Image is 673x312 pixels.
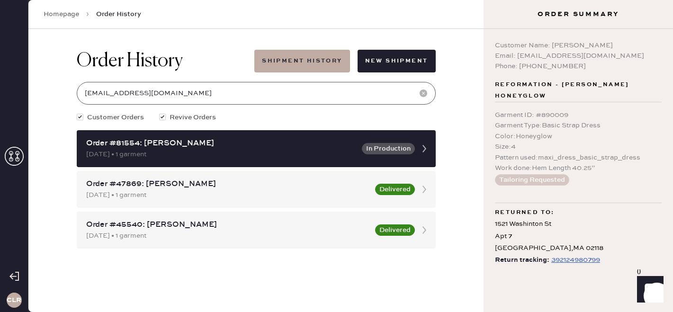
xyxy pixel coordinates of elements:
[495,174,569,186] button: Tailoring Requested
[495,40,662,51] div: Customer Name: [PERSON_NAME]
[495,61,662,71] div: Phone: [PHONE_NUMBER]
[484,9,673,19] h3: Order Summary
[86,219,369,231] div: Order #45540: [PERSON_NAME]
[254,50,350,72] button: Shipment History
[495,51,662,61] div: Email: [EMAIL_ADDRESS][DOMAIN_NAME]
[495,131,662,142] div: Color : Honeyglow
[495,218,662,254] div: 1521 Washinton St Apt 7 [GEOGRAPHIC_DATA] , MA 02118
[86,231,369,241] div: [DATE] • 1 garment
[495,120,662,131] div: Garment Type : Basic Strap Dress
[551,254,600,266] div: https://www.fedex.com/apps/fedextrack/?tracknumbers=392124980799&cntry_code=US
[86,138,356,149] div: Order #81554: [PERSON_NAME]
[495,110,662,120] div: Garment ID : # 890009
[7,297,21,303] h3: CLR
[86,149,356,160] div: [DATE] • 1 garment
[86,190,369,200] div: [DATE] • 1 garment
[375,184,415,195] button: Delivered
[549,254,600,266] a: 392124980799
[96,9,141,19] span: Order History
[495,163,662,173] div: Work done : Hem Length 40.25”
[495,152,662,163] div: Pattern used : maxi_dress_basic_strap_dress
[87,112,144,123] span: Customer Orders
[628,269,669,310] iframe: Front Chat
[77,50,183,72] h1: Order History
[375,224,415,236] button: Delivered
[495,79,662,102] span: Reformation - [PERSON_NAME] Honeyglow
[495,207,555,218] span: Returned to:
[86,178,369,190] div: Order #47869: [PERSON_NAME]
[495,254,549,266] span: Return tracking:
[358,50,436,72] button: New Shipment
[77,82,436,105] input: Search by order number, customer name, email or phone number
[495,142,662,152] div: Size : 4
[362,143,415,154] button: In Production
[44,9,79,19] a: Homepage
[170,112,216,123] span: Revive Orders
